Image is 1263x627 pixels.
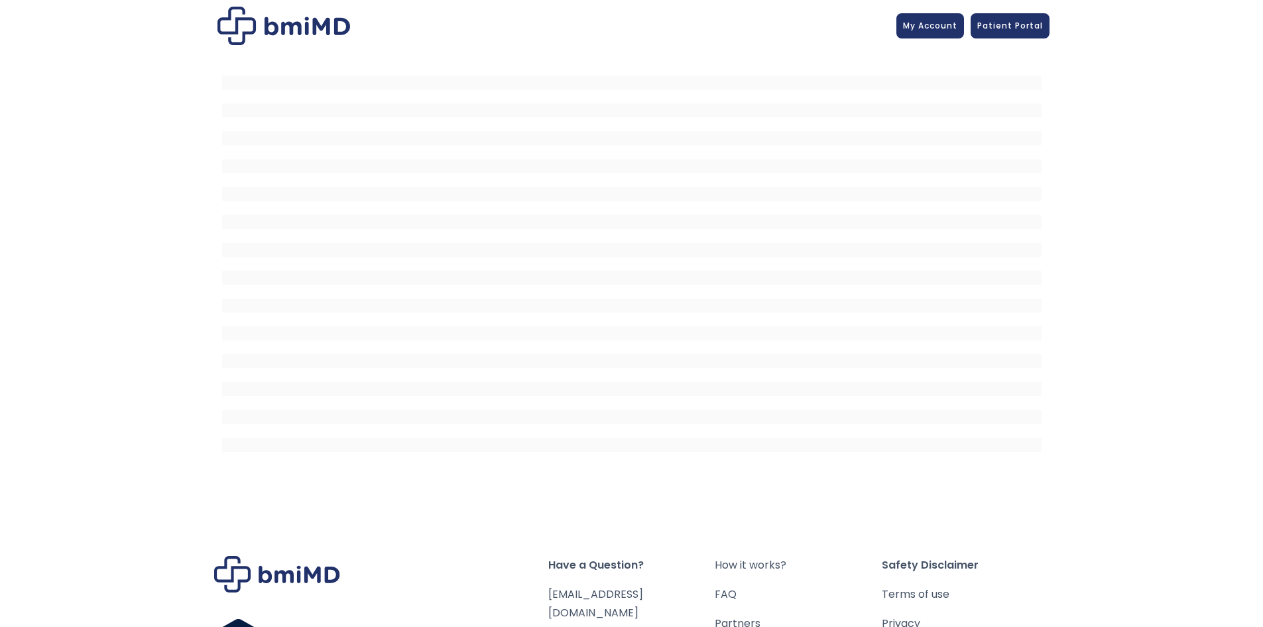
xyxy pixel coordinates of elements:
span: Patient Portal [977,20,1043,31]
iframe: MDI Patient Messaging Portal [222,62,1042,460]
span: Have a Question? [548,556,715,575]
a: Terms of use [882,585,1049,604]
span: My Account [903,20,957,31]
img: Patient Messaging Portal [217,7,350,45]
a: My Account [896,13,964,38]
a: [EMAIL_ADDRESS][DOMAIN_NAME] [548,587,643,620]
a: Patient Portal [971,13,1050,38]
a: FAQ [715,585,882,604]
span: Safety Disclaimer [882,556,1049,575]
a: How it works? [715,556,882,575]
img: Brand Logo [214,556,340,592]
